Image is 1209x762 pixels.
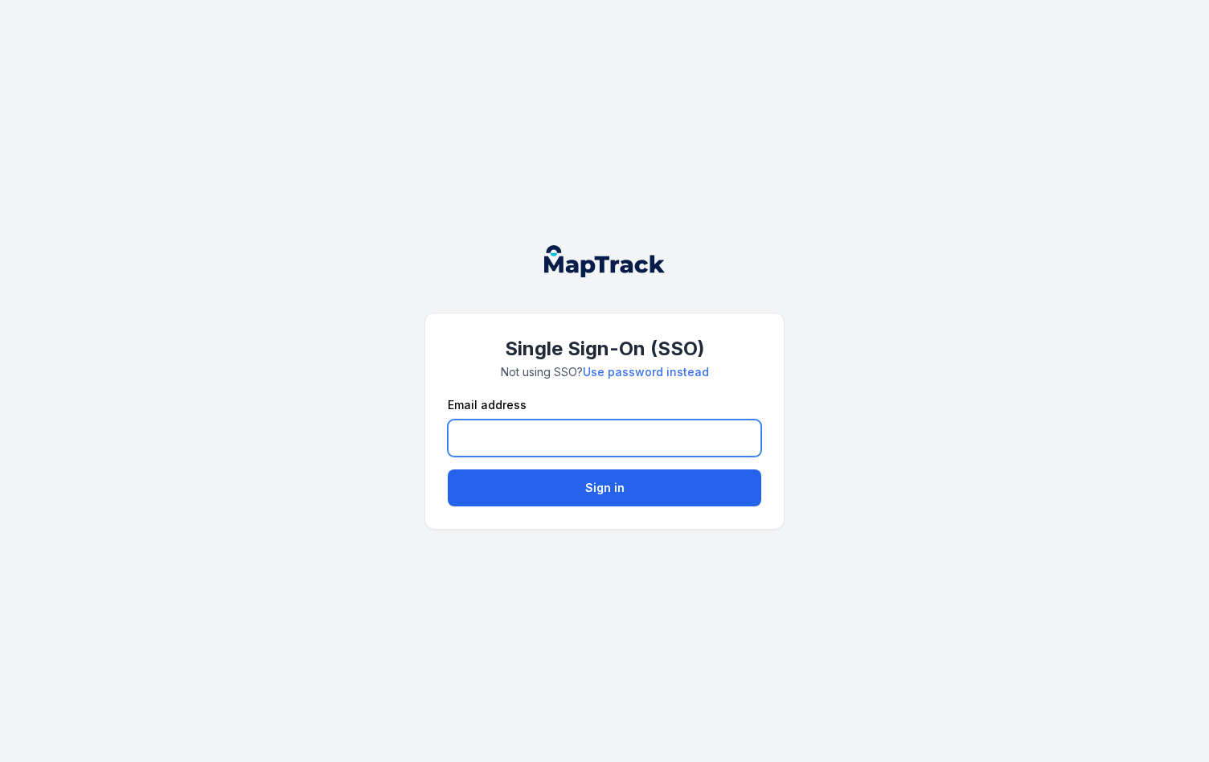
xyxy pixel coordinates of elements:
[448,336,761,362] h1: Single Sign-On (SSO)
[518,245,691,277] nav: Global
[501,365,709,379] span: Not using SSO?
[448,469,761,506] button: Sign in
[448,397,527,413] label: Email address
[583,364,709,380] a: Use password instead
